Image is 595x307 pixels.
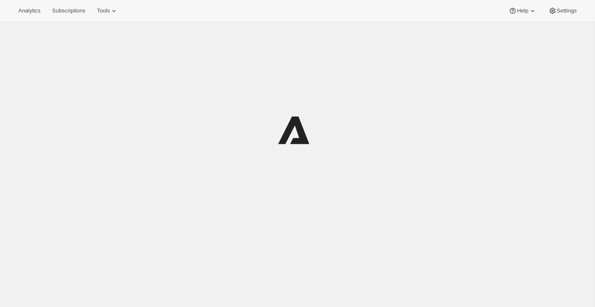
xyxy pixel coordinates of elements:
[47,5,90,17] button: Subscriptions
[92,5,123,17] button: Tools
[543,5,582,17] button: Settings
[557,7,577,14] span: Settings
[517,7,528,14] span: Help
[52,7,85,14] span: Subscriptions
[13,5,45,17] button: Analytics
[97,7,110,14] span: Tools
[504,5,541,17] button: Help
[18,7,40,14] span: Analytics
